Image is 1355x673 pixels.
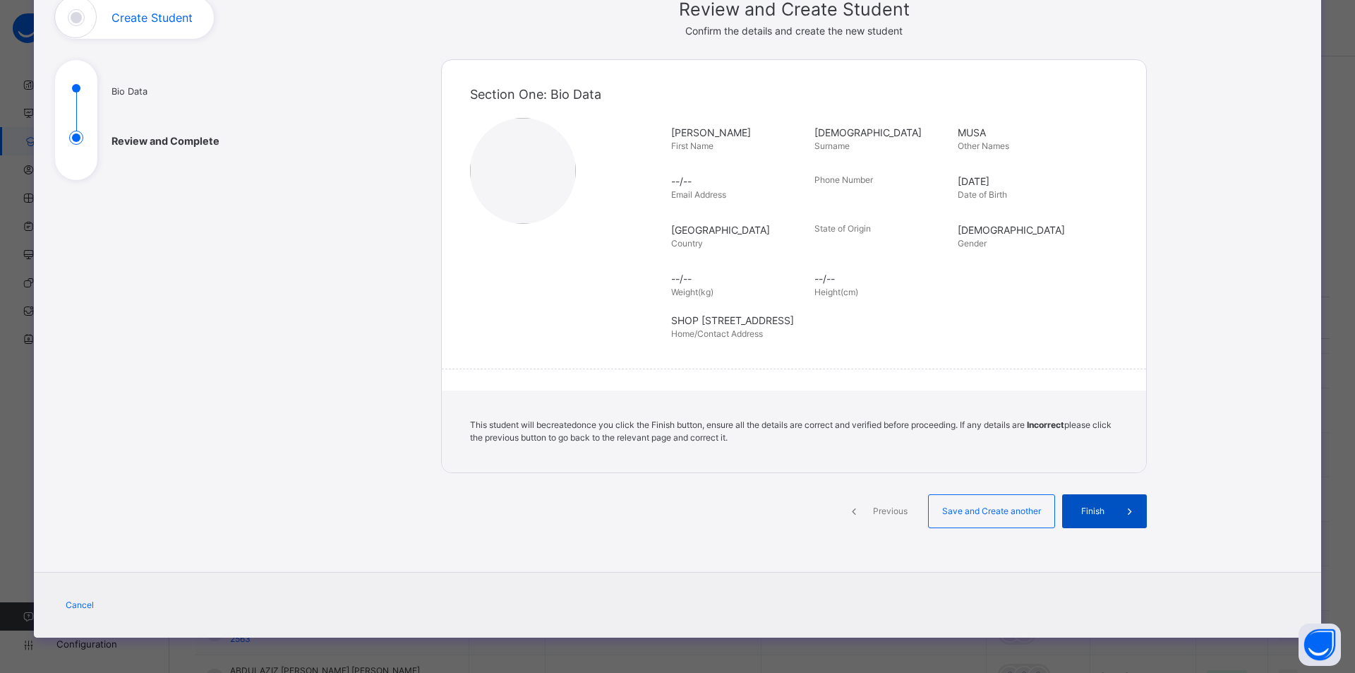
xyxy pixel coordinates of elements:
[671,287,713,297] span: Weight(kg)
[958,189,1007,200] span: Date of Birth
[671,313,1125,328] span: SHOP [STREET_ADDRESS]
[1027,419,1064,430] b: Incorrect
[958,222,1094,237] span: [DEMOGRAPHIC_DATA]
[685,25,903,37] span: Confirm the details and create the new student
[112,12,193,23] h1: Create Student
[671,189,726,200] span: Email Address
[671,222,807,237] span: [GEOGRAPHIC_DATA]
[814,141,850,151] span: Surname
[66,599,94,612] span: Cancel
[958,125,1094,140] span: MUSA
[470,419,1112,443] span: This student will be created once you click the Finish button, ensure all the details are correct...
[671,238,703,249] span: Country
[814,287,858,297] span: Height(cm)
[814,271,951,286] span: --/--
[671,141,713,151] span: First Name
[814,125,951,140] span: [DEMOGRAPHIC_DATA]
[671,174,807,189] span: --/--
[958,174,1094,189] span: [DATE]
[470,87,601,102] span: Section One: Bio Data
[1299,624,1341,666] button: Open asap
[671,328,763,339] span: Home/Contact Address
[939,505,1044,518] span: Save and Create another
[958,141,1009,151] span: Other Names
[871,505,910,518] span: Previous
[958,238,987,249] span: Gender
[814,174,873,185] span: Phone Number
[1073,505,1113,518] span: Finish
[814,223,871,234] span: State of Origin
[671,125,807,140] span: [PERSON_NAME]
[671,271,807,286] span: --/--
